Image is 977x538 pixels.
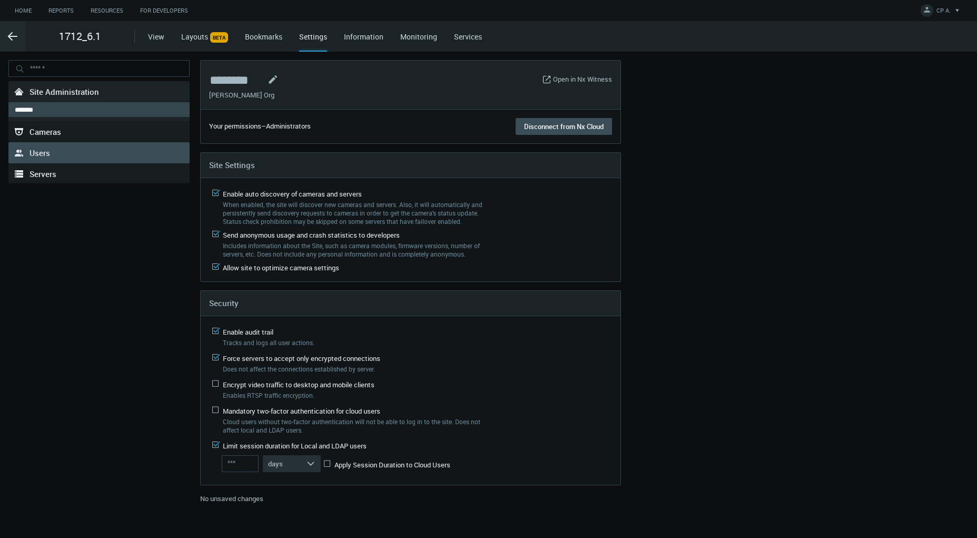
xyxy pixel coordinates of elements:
[223,327,273,337] span: Enable audit trail
[223,230,400,240] span: Send anonymous usage and crash statistics to developers
[223,406,380,416] span: Mandatory two-factor authentication for cloud users
[266,121,311,131] span: Administrators
[223,417,480,434] span: Cloud users without two-factor authentication will not be able to log in to the site. Does not af...
[209,160,612,170] h4: Site Settings
[299,31,327,52] div: Settings
[261,121,266,131] span: –
[223,241,491,258] label: Includes information about the Site, such as camera modules, firmware versions, number of servers...
[181,32,228,42] a: LayoutsBETA
[209,298,612,308] h4: Security
[29,169,56,179] span: Servers
[29,86,99,97] span: Site Administration
[209,121,261,131] span: Your permissions
[210,32,228,43] span: BETA
[6,4,40,17] a: Home
[553,74,612,85] a: Open in Nx Witness
[263,455,321,472] button: days
[29,126,61,137] span: Cameras
[200,494,621,511] div: No unsaved changes
[223,391,314,399] span: Enables RTSP traffic encryption.
[59,28,101,44] span: 1712_6.1
[29,148,50,158] span: Users
[936,6,951,18] span: CP A.
[148,32,164,42] a: View
[209,90,274,101] span: [PERSON_NAME] Org
[268,459,283,468] span: days
[334,460,450,469] span: Apply Session Duration to Cloud Users
[223,338,483,347] label: Tracks and logs all user actions.
[344,32,383,42] a: Information
[245,32,282,42] a: Bookmarks
[400,32,437,42] a: Monitoring
[223,380,374,389] span: Encrypt video traffic to desktop and mobile clients
[132,4,196,17] a: For Developers
[223,365,375,373] span: Does not affect the connections established by server.
[40,4,82,17] a: Reports
[223,263,339,272] span: Allow site to optimize camera settings
[82,4,132,17] a: Resources
[223,354,380,363] span: Force servers to accept only encrypted connections
[223,189,362,199] span: Enable auto discovery of cameras and servers
[223,441,367,451] span: Limit session duration for Local and LDAP users
[454,32,482,42] a: Services
[223,200,491,226] label: When enabled, the site will discover new cameras and servers. Also, it will automatically and per...
[516,118,612,135] button: Disconnect from Nx Cloud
